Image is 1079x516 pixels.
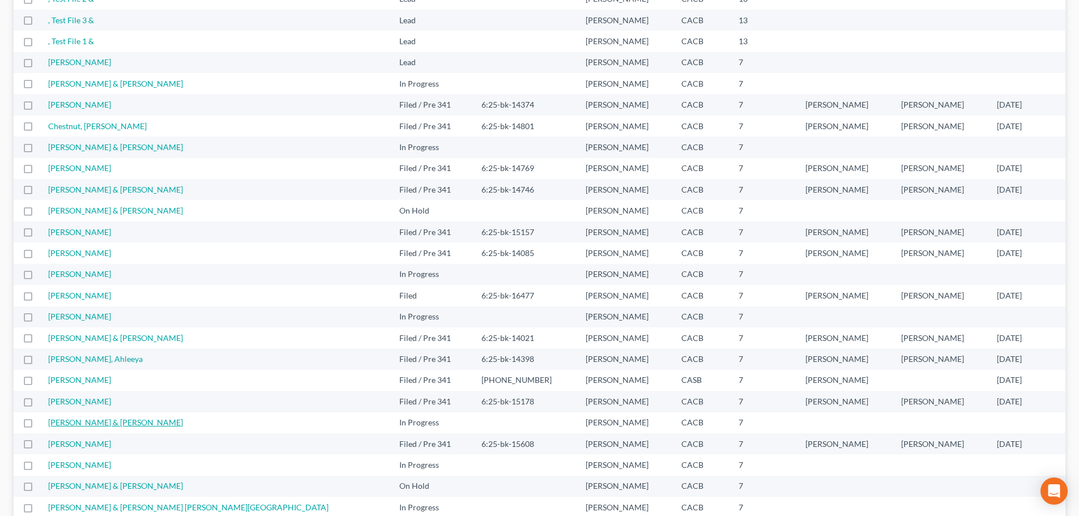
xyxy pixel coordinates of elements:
a: [PERSON_NAME] & [PERSON_NAME] [48,79,183,88]
td: In Progress [390,73,472,94]
td: [PHONE_NUMBER] [472,370,577,391]
td: Filed / Pre 341 [390,242,472,263]
td: [DATE] [988,285,1065,306]
td: CACB [672,73,730,94]
td: CACB [672,221,730,242]
td: 7 [730,327,796,348]
td: [PERSON_NAME] [892,221,988,242]
td: 7 [730,200,796,221]
td: [PERSON_NAME] [796,348,892,369]
td: [PERSON_NAME] [892,116,988,137]
td: [PERSON_NAME] [577,158,672,179]
td: [PERSON_NAME] [892,327,988,348]
td: CACB [672,476,730,497]
td: 13 [730,10,796,31]
td: [PERSON_NAME] [892,391,988,412]
td: [PERSON_NAME] [796,242,892,263]
td: Lead [390,10,472,31]
td: [PERSON_NAME] [892,348,988,369]
td: [PERSON_NAME] [796,370,892,391]
td: CACB [672,306,730,327]
td: [PERSON_NAME] [577,94,672,115]
td: CACB [672,454,730,475]
td: [PERSON_NAME] [796,221,892,242]
td: [PERSON_NAME] [796,285,892,306]
td: [PERSON_NAME] [577,306,672,327]
td: CACB [672,10,730,31]
td: 7 [730,242,796,263]
a: [PERSON_NAME] & [PERSON_NAME] [48,333,183,343]
a: [PERSON_NAME] [48,163,111,173]
td: CACB [672,264,730,285]
td: [PERSON_NAME] [577,242,672,263]
td: [PERSON_NAME] [577,412,672,433]
td: CACB [672,31,730,52]
td: 13 [730,31,796,52]
td: Filed / Pre 341 [390,370,472,391]
a: [PERSON_NAME] & [PERSON_NAME] [48,142,183,152]
td: 6:25-bk-14769 [472,158,577,179]
td: 6:25-bk-14085 [472,242,577,263]
td: 7 [730,391,796,412]
td: [PERSON_NAME] [796,327,892,348]
a: , Test File 1 & [48,36,94,46]
td: 6:25-bk-15178 [472,391,577,412]
a: [PERSON_NAME] & [PERSON_NAME] [48,206,183,215]
td: [PERSON_NAME] [577,137,672,157]
td: 7 [730,73,796,94]
td: 7 [730,221,796,242]
td: 7 [730,412,796,433]
td: [PERSON_NAME] [892,285,988,306]
td: Filed / Pre 341 [390,221,472,242]
td: 7 [730,433,796,454]
td: 7 [730,264,796,285]
a: [PERSON_NAME] [48,291,111,300]
a: [PERSON_NAME] [48,312,111,321]
td: [DATE] [988,158,1065,179]
td: Filed / Pre 341 [390,433,472,454]
td: [PERSON_NAME] [577,348,672,369]
td: CACB [672,285,730,306]
a: [PERSON_NAME] [48,396,111,406]
td: [PERSON_NAME] [577,52,672,73]
td: 6:25-bk-16477 [472,285,577,306]
td: CACB [672,116,730,137]
td: 7 [730,94,796,115]
td: 6:25-bk-14801 [472,116,577,137]
td: [PERSON_NAME] [577,370,672,391]
td: In Progress [390,412,472,433]
td: 7 [730,116,796,137]
a: [PERSON_NAME] [48,375,111,385]
td: 7 [730,370,796,391]
td: In Progress [390,137,472,157]
a: [PERSON_NAME] [48,100,111,109]
a: [PERSON_NAME] [48,439,111,449]
td: [PERSON_NAME] [577,31,672,52]
td: [DATE] [988,179,1065,200]
td: Filed / Pre 341 [390,94,472,115]
td: 7 [730,137,796,157]
a: [PERSON_NAME] & [PERSON_NAME] [48,481,183,491]
td: Filed / Pre 341 [390,391,472,412]
td: 6:25-bk-14746 [472,179,577,200]
td: 6:25-bk-15608 [472,433,577,454]
a: , Test File 3 & [48,15,94,25]
td: [PERSON_NAME] [577,221,672,242]
td: 7 [730,454,796,475]
td: 7 [730,285,796,306]
td: [DATE] [988,391,1065,412]
td: [PERSON_NAME] [796,179,892,200]
td: 6:25-bk-14021 [472,327,577,348]
td: Lead [390,52,472,73]
td: [PERSON_NAME] [796,94,892,115]
td: [PERSON_NAME] [577,73,672,94]
a: [PERSON_NAME] & [PERSON_NAME] [PERSON_NAME][GEOGRAPHIC_DATA] [48,502,329,512]
td: 6:25-bk-15157 [472,221,577,242]
td: In Progress [390,264,472,285]
td: [PERSON_NAME] [892,242,988,263]
td: Filed [390,285,472,306]
td: CACB [672,52,730,73]
td: [PERSON_NAME] [577,327,672,348]
td: Filed / Pre 341 [390,116,472,137]
td: [PERSON_NAME] [577,454,672,475]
